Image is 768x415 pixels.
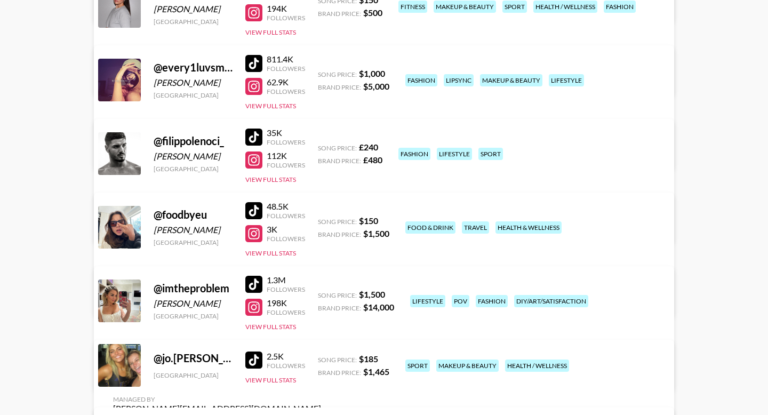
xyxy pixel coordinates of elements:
[437,148,472,160] div: lifestyle
[604,1,636,13] div: fashion
[267,161,305,169] div: Followers
[318,10,361,18] span: Brand Price:
[398,1,427,13] div: fitness
[444,74,474,86] div: lipsync
[245,102,296,110] button: View Full Stats
[363,7,382,18] strong: $ 500
[462,221,489,234] div: travel
[267,285,305,293] div: Followers
[514,295,588,307] div: diy/art/satisfaction
[398,148,430,160] div: fashion
[267,150,305,161] div: 112K
[363,155,382,165] strong: £ 480
[495,221,562,234] div: health & wellness
[436,360,499,372] div: makeup & beauty
[363,228,389,238] strong: $ 1,500
[154,91,233,99] div: [GEOGRAPHIC_DATA]
[154,352,233,365] div: @ jo.[PERSON_NAME]
[363,81,389,91] strong: $ 5,000
[113,403,321,414] div: [PERSON_NAME][EMAIL_ADDRESS][DOMAIN_NAME]
[267,87,305,95] div: Followers
[318,83,361,91] span: Brand Price:
[359,289,385,299] strong: $ 1,500
[318,144,357,152] span: Song Price:
[410,295,445,307] div: lifestyle
[434,1,496,13] div: makeup & beauty
[267,77,305,87] div: 62.9K
[267,138,305,146] div: Followers
[267,212,305,220] div: Followers
[267,308,305,316] div: Followers
[154,238,233,246] div: [GEOGRAPHIC_DATA]
[154,4,233,14] div: [PERSON_NAME]
[154,77,233,88] div: [PERSON_NAME]
[154,312,233,320] div: [GEOGRAPHIC_DATA]
[154,282,233,295] div: @ imtheproblem
[113,395,321,403] div: Managed By
[405,360,430,372] div: sport
[359,142,378,152] strong: £ 240
[245,376,296,384] button: View Full Stats
[318,230,361,238] span: Brand Price:
[154,208,233,221] div: @ foodbyeu
[318,369,361,377] span: Brand Price:
[318,70,357,78] span: Song Price:
[267,275,305,285] div: 1.3M
[533,1,597,13] div: health / wellness
[363,302,394,312] strong: $ 14,000
[363,366,389,377] strong: $ 1,465
[359,68,385,78] strong: $ 1,000
[318,304,361,312] span: Brand Price:
[267,351,305,362] div: 2.5K
[245,249,296,257] button: View Full Stats
[267,298,305,308] div: 198K
[405,74,437,86] div: fashion
[359,216,378,226] strong: $ 150
[267,65,305,73] div: Followers
[154,225,233,235] div: [PERSON_NAME]
[318,291,357,299] span: Song Price:
[154,165,233,173] div: [GEOGRAPHIC_DATA]
[318,356,357,364] span: Song Price:
[478,148,503,160] div: sport
[267,14,305,22] div: Followers
[318,218,357,226] span: Song Price:
[245,175,296,183] button: View Full Stats
[549,74,584,86] div: lifestyle
[480,74,542,86] div: makeup & beauty
[318,157,361,165] span: Brand Price:
[154,61,233,74] div: @ every1luvsmia._
[245,28,296,36] button: View Full Stats
[405,221,455,234] div: food & drink
[267,235,305,243] div: Followers
[267,201,305,212] div: 48.5K
[267,3,305,14] div: 194K
[154,298,233,309] div: [PERSON_NAME]
[502,1,527,13] div: sport
[359,354,378,364] strong: $ 185
[452,295,469,307] div: pov
[154,18,233,26] div: [GEOGRAPHIC_DATA]
[267,127,305,138] div: 35K
[267,224,305,235] div: 3K
[154,371,233,379] div: [GEOGRAPHIC_DATA]
[154,134,233,148] div: @ filippolenoci_
[505,360,569,372] div: health / wellness
[245,323,296,331] button: View Full Stats
[267,54,305,65] div: 811.4K
[476,295,508,307] div: fashion
[154,151,233,162] div: [PERSON_NAME]
[267,362,305,370] div: Followers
